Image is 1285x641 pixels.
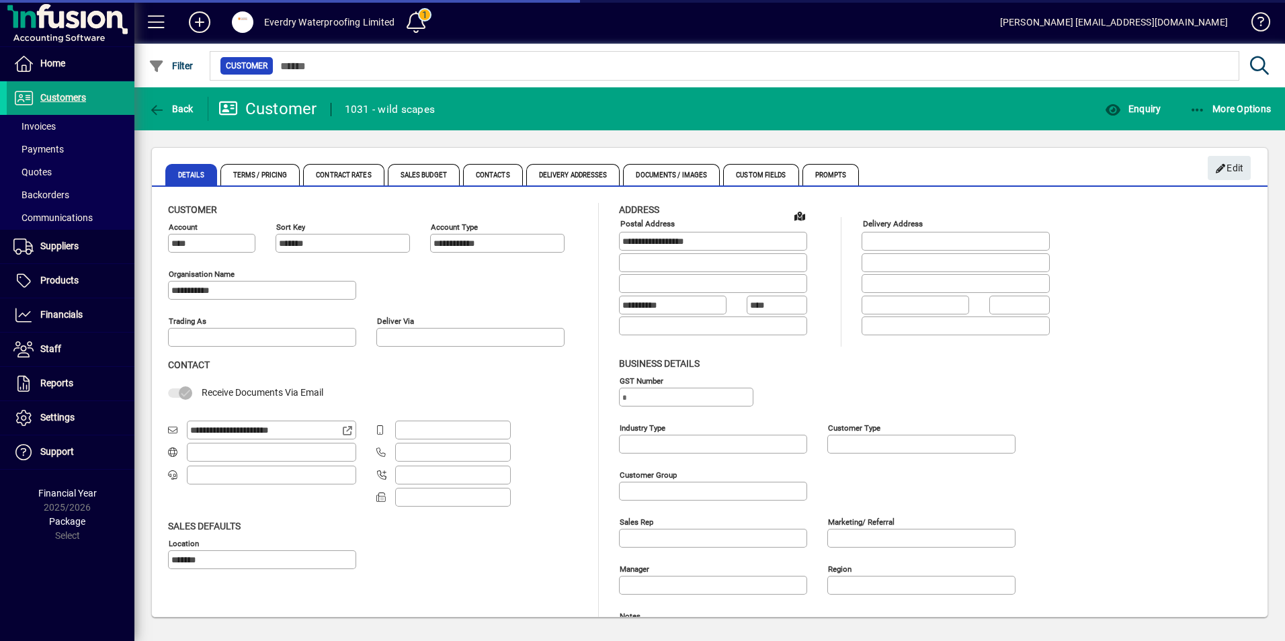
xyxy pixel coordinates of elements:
button: Profile [221,10,264,34]
span: Sales defaults [168,521,241,531]
button: Enquiry [1102,97,1164,121]
span: Receive Documents Via Email [202,387,323,398]
div: [PERSON_NAME] [EMAIL_ADDRESS][DOMAIN_NAME] [1000,11,1228,33]
mat-label: Notes [620,611,640,620]
a: Suppliers [7,230,134,263]
span: Terms / Pricing [220,164,300,185]
span: Enquiry [1105,103,1161,114]
span: Delivery Addresses [526,164,620,185]
mat-label: Marketing/ Referral [828,517,895,526]
span: Communications [13,212,93,223]
button: More Options [1186,97,1275,121]
span: Contact [168,359,210,370]
span: Home [40,58,65,69]
div: Everdry Waterproofing Limited [264,11,395,33]
mat-label: Trading as [169,316,206,326]
a: Financials [7,298,134,332]
a: Invoices [7,115,134,138]
span: Business details [619,358,700,369]
mat-label: GST Number [620,376,663,385]
span: Custom Fields [723,164,798,185]
a: Staff [7,333,134,366]
button: Add [178,10,221,34]
span: Contacts [463,164,523,185]
a: View on map [789,205,811,226]
a: Home [7,47,134,81]
span: Backorders [13,189,69,200]
span: Financial Year [38,488,97,499]
span: Quotes [13,167,52,177]
span: Customers [40,92,86,103]
app-page-header-button: Back [134,97,208,121]
span: Customer [226,59,267,73]
mat-label: Customer type [828,423,880,432]
span: Prompts [802,164,860,185]
a: Payments [7,138,134,161]
a: Reports [7,367,134,400]
span: Support [40,446,74,457]
a: Backorders [7,183,134,206]
div: Customer [218,98,317,120]
mat-label: Sales rep [620,517,653,526]
mat-label: Customer group [620,470,677,479]
span: Reports [40,378,73,388]
span: Customer [168,204,217,215]
button: Edit [1208,156,1251,180]
button: Back [145,97,197,121]
span: Sales Budget [388,164,460,185]
mat-label: Account [169,222,198,232]
a: Knowledge Base [1241,3,1268,46]
span: Financials [40,309,83,320]
span: Payments [13,144,64,155]
mat-label: Manager [620,564,649,573]
a: Products [7,264,134,298]
a: Quotes [7,161,134,183]
button: Filter [145,54,197,78]
span: Edit [1215,157,1244,179]
span: Address [619,204,659,215]
mat-label: Deliver via [377,316,414,326]
span: Contract Rates [303,164,384,185]
span: Details [165,164,217,185]
span: Invoices [13,121,56,132]
a: Settings [7,401,134,435]
mat-label: Sort key [276,222,305,232]
span: Documents / Images [623,164,720,185]
mat-label: Industry type [620,423,665,432]
span: Settings [40,412,75,423]
span: Suppliers [40,241,79,251]
a: Support [7,435,134,469]
span: Staff [40,343,61,354]
mat-label: Account Type [431,222,478,232]
mat-label: Location [169,538,199,548]
span: Filter [149,60,194,71]
a: Communications [7,206,134,229]
mat-label: Organisation name [169,269,235,279]
span: Package [49,516,85,527]
span: Back [149,103,194,114]
span: More Options [1190,103,1272,114]
span: Products [40,275,79,286]
mat-label: Region [828,564,852,573]
div: 1031 - wild scapes [345,99,436,120]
